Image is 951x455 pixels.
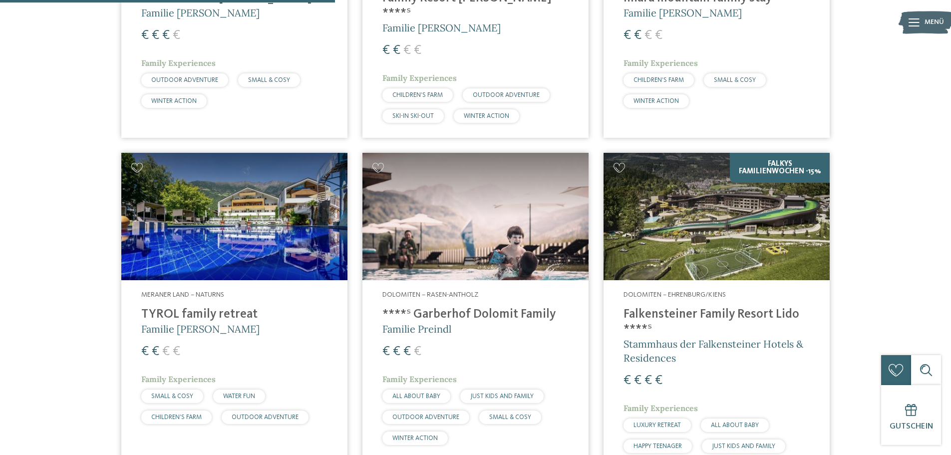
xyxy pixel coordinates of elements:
span: SMALL & COSY [151,393,193,400]
span: € [655,374,662,387]
span: WINTER ACTION [464,113,509,119]
span: Dolomiten – Ehrenburg/Kiens [624,291,726,298]
span: JUST KIDS AND FAMILY [712,443,775,450]
span: Meraner Land – Naturns [141,291,224,298]
span: € [382,44,390,57]
span: OUTDOOR ADVENTURE [232,414,299,421]
span: € [403,44,411,57]
span: ALL ABOUT BABY [711,422,759,429]
span: Family Experiences [141,374,216,384]
span: Family Experiences [624,403,698,413]
span: Gutschein [890,423,933,431]
span: OUTDOOR ADVENTURE [392,414,459,421]
span: € [644,374,652,387]
img: Familienhotels gesucht? Hier findet ihr die besten! [604,153,830,280]
span: WATER FUN [223,393,255,400]
span: € [162,29,170,42]
span: Family Experiences [141,58,216,68]
span: CHILDREN’S FARM [151,414,202,421]
span: € [382,345,390,358]
span: € [152,345,159,358]
span: € [162,345,170,358]
span: JUST KIDS AND FAMILY [470,393,534,400]
h4: Falkensteiner Family Resort Lido ****ˢ [624,307,810,337]
h4: TYROL family retreat [141,307,327,322]
span: SMALL & COSY [248,77,290,83]
span: € [414,44,421,57]
span: € [624,29,631,42]
h4: ****ˢ Garberhof Dolomit Family [382,307,569,322]
img: Familienhotels gesucht? Hier findet ihr die besten! [362,153,589,280]
span: € [644,29,652,42]
span: ALL ABOUT BABY [392,393,440,400]
span: € [634,374,641,387]
span: Family Experiences [382,374,457,384]
span: OUTDOOR ADVENTURE [151,77,218,83]
span: € [403,345,411,358]
span: Family Experiences [624,58,698,68]
span: WINTER ACTION [634,98,679,104]
span: LUXURY RETREAT [634,422,681,429]
span: € [634,29,641,42]
span: Familie [PERSON_NAME] [624,6,742,19]
span: Family Experiences [382,73,457,83]
span: CHILDREN’S FARM [392,92,443,98]
span: € [393,44,400,57]
span: € [173,29,180,42]
span: CHILDREN’S FARM [634,77,684,83]
span: € [655,29,662,42]
span: Stammhaus der Falkensteiner Hotels & Residences [624,338,803,364]
span: € [393,345,400,358]
span: SKI-IN SKI-OUT [392,113,434,119]
span: Familie [PERSON_NAME] [382,21,501,34]
span: € [624,374,631,387]
span: € [173,345,180,358]
span: € [141,345,149,358]
span: WINTER ACTION [151,98,197,104]
span: WINTER ACTION [392,435,438,442]
span: SMALL & COSY [489,414,531,421]
span: SMALL & COSY [714,77,756,83]
span: OUTDOOR ADVENTURE [473,92,540,98]
span: HAPPY TEENAGER [634,443,682,450]
span: Dolomiten – Rasen-Antholz [382,291,478,298]
span: Familie [PERSON_NAME] [141,6,260,19]
img: Familien Wellness Residence Tyrol **** [121,153,347,280]
span: € [141,29,149,42]
span: € [152,29,159,42]
span: € [414,345,421,358]
span: Familie Preindl [382,323,451,335]
a: Gutschein [881,385,941,445]
span: Familie [PERSON_NAME] [141,323,260,335]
